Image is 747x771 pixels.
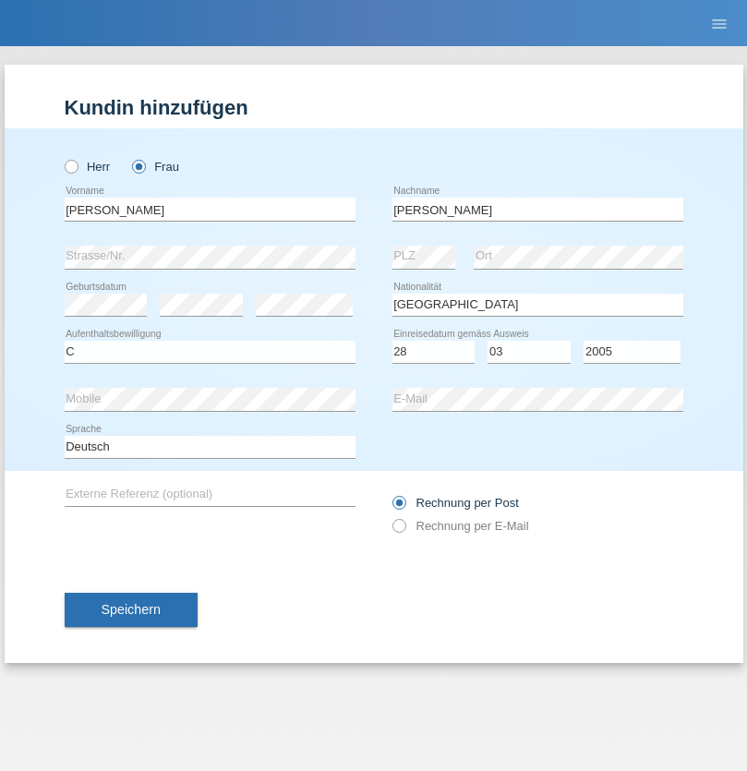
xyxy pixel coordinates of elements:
[710,15,729,33] i: menu
[392,496,404,519] input: Rechnung per Post
[102,602,161,617] span: Speichern
[392,519,404,542] input: Rechnung per E-Mail
[132,160,144,172] input: Frau
[132,160,179,174] label: Frau
[392,496,519,510] label: Rechnung per Post
[65,593,198,628] button: Speichern
[65,160,111,174] label: Herr
[65,160,77,172] input: Herr
[392,519,529,533] label: Rechnung per E-Mail
[701,18,738,29] a: menu
[65,96,683,119] h1: Kundin hinzufügen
